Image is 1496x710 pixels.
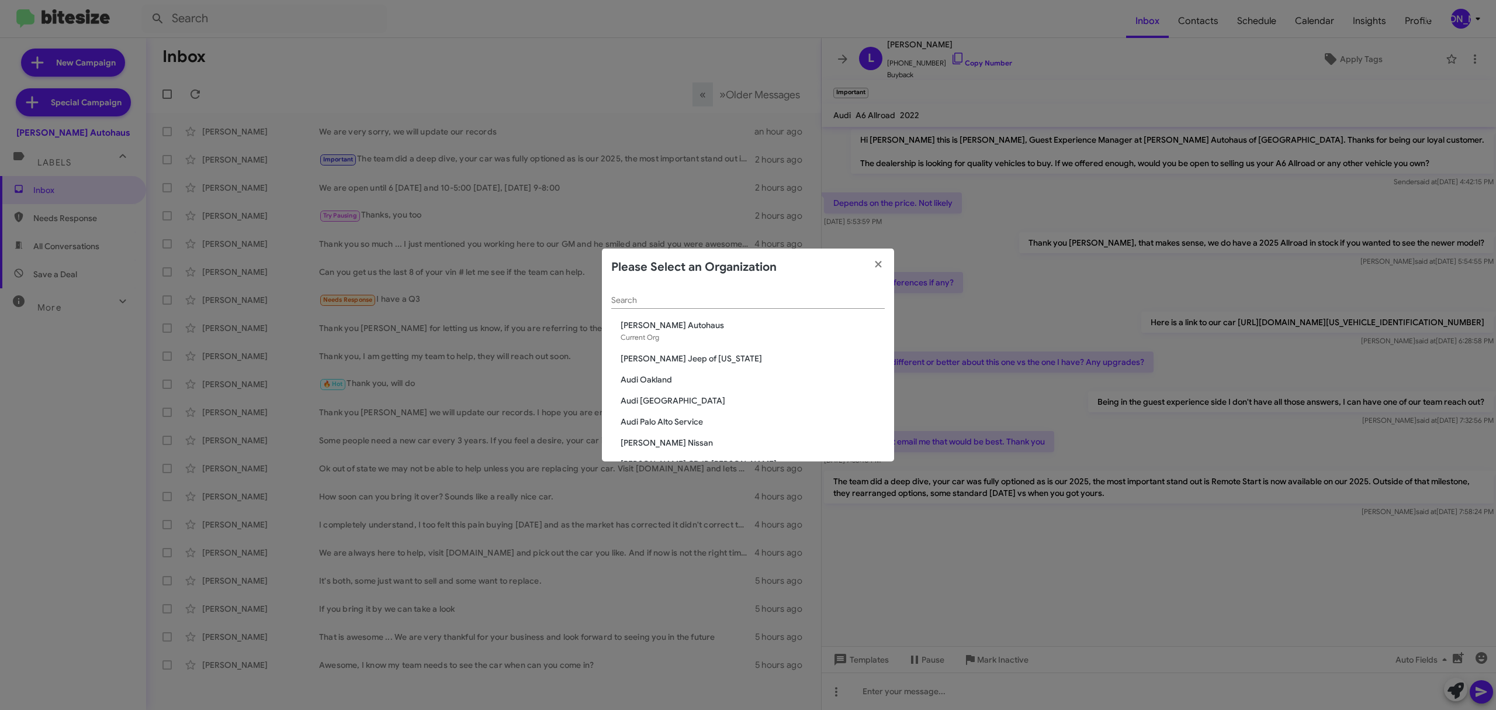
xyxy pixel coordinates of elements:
[621,437,885,449] span: [PERSON_NAME] Nissan
[621,416,885,428] span: Audi Palo Alto Service
[621,333,659,342] span: Current Org
[611,258,777,277] h2: Please Select an Organization
[621,395,885,406] span: Audi [GEOGRAPHIC_DATA]
[621,319,885,331] span: [PERSON_NAME] Autohaus
[621,374,885,385] span: Audi Oakland
[621,353,885,364] span: [PERSON_NAME] Jeep of [US_STATE]
[621,458,885,470] span: [PERSON_NAME] CDJR [PERSON_NAME]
